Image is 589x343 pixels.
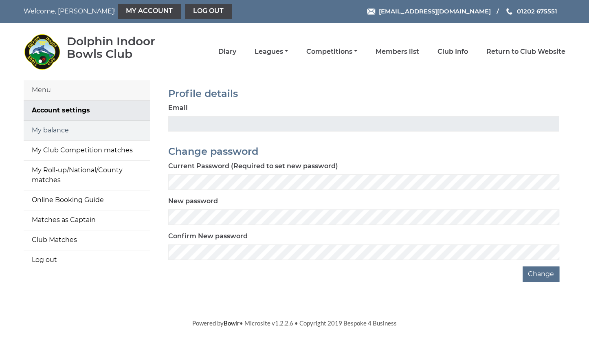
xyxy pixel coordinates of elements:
a: Phone us 01202 675551 [505,7,557,16]
a: Club Matches [24,230,150,250]
div: Dolphin Indoor Bowls Club [67,35,179,60]
a: My Account [118,4,181,19]
a: Log out [185,4,232,19]
a: My Roll-up/National/County matches [24,161,150,190]
a: Online Booking Guide [24,190,150,210]
a: Return to Club Website [486,47,565,56]
a: My Club Competition matches [24,141,150,160]
a: Account settings [24,101,150,120]
a: My balance [24,121,150,140]
img: Dolphin Indoor Bowls Club [24,33,60,70]
a: Diary [218,47,236,56]
span: 01202 675551 [517,7,557,15]
a: Competitions [306,47,357,56]
label: New password [168,196,218,206]
a: Leagues [255,47,288,56]
a: Matches as Captain [24,210,150,230]
label: Email [168,103,188,113]
h2: Profile details [168,88,559,99]
label: Current Password (Required to set new password) [168,161,338,171]
nav: Welcome, [PERSON_NAME]! [24,4,242,19]
label: Confirm New password [168,231,248,241]
img: Email [367,9,375,15]
button: Change [523,266,559,282]
a: Club Info [437,47,468,56]
a: Bowlr [224,319,240,327]
a: Members list [376,47,419,56]
span: [EMAIL_ADDRESS][DOMAIN_NAME] [379,7,491,15]
div: Menu [24,80,150,100]
a: Email [EMAIL_ADDRESS][DOMAIN_NAME] [367,7,491,16]
a: Log out [24,250,150,270]
span: Powered by • Microsite v1.2.2.6 • Copyright 2019 Bespoke 4 Business [192,319,397,327]
h2: Change password [168,146,559,157]
img: Phone us [506,8,512,15]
